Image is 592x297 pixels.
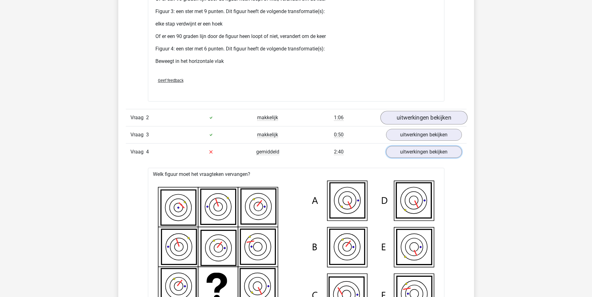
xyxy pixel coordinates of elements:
span: makkelijk [257,115,278,121]
span: 2 [146,115,149,120]
p: elke stap verdwijnt er een hoek [155,20,437,28]
p: Figuur 4: een ster met 6 punten. Dit figuur heeft de volgende transformatie(s): [155,45,437,53]
span: Vraag [130,114,146,121]
span: makkelijk [257,132,278,138]
span: 2:40 [334,149,344,155]
p: Of er een 90 graden lijn door de figuur heen loopt of niet, verandert om de keer [155,33,437,40]
a: uitwerkingen bekijken [386,146,462,158]
span: 3 [146,132,149,138]
span: Vraag [130,148,146,156]
span: Vraag [130,131,146,139]
span: 1:06 [334,115,344,121]
span: 4 [146,149,149,155]
a: uitwerkingen bekijken [380,111,467,125]
a: uitwerkingen bekijken [386,129,462,141]
span: Geef feedback [158,78,183,83]
span: gemiddeld [256,149,279,155]
p: Beweegt in het horizontale vlak [155,58,437,65]
p: Figuur 3: een ster met 9 punten. Dit figuur heeft de volgende transformatie(s): [155,8,437,15]
span: 0:50 [334,132,344,138]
